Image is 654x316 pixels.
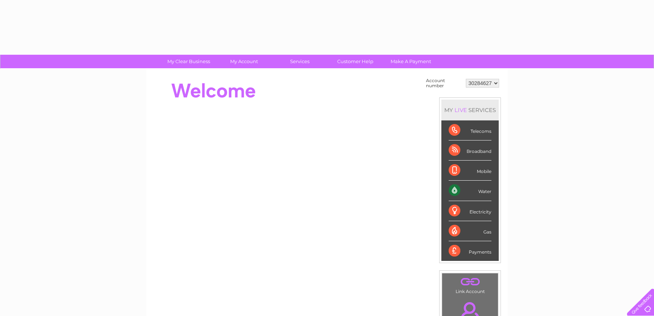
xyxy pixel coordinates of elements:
[441,100,499,120] div: MY SERVICES
[453,107,468,113] div: LIVE
[214,55,274,68] a: My Account
[449,201,491,221] div: Electricity
[444,275,496,288] a: .
[159,55,219,68] a: My Clear Business
[270,55,330,68] a: Services
[449,120,491,140] div: Telecoms
[325,55,385,68] a: Customer Help
[449,221,491,241] div: Gas
[381,55,441,68] a: Make A Payment
[449,161,491,181] div: Mobile
[449,241,491,261] div: Payments
[449,140,491,161] div: Broadband
[449,181,491,201] div: Water
[442,273,498,296] td: Link Account
[424,76,464,90] td: Account number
